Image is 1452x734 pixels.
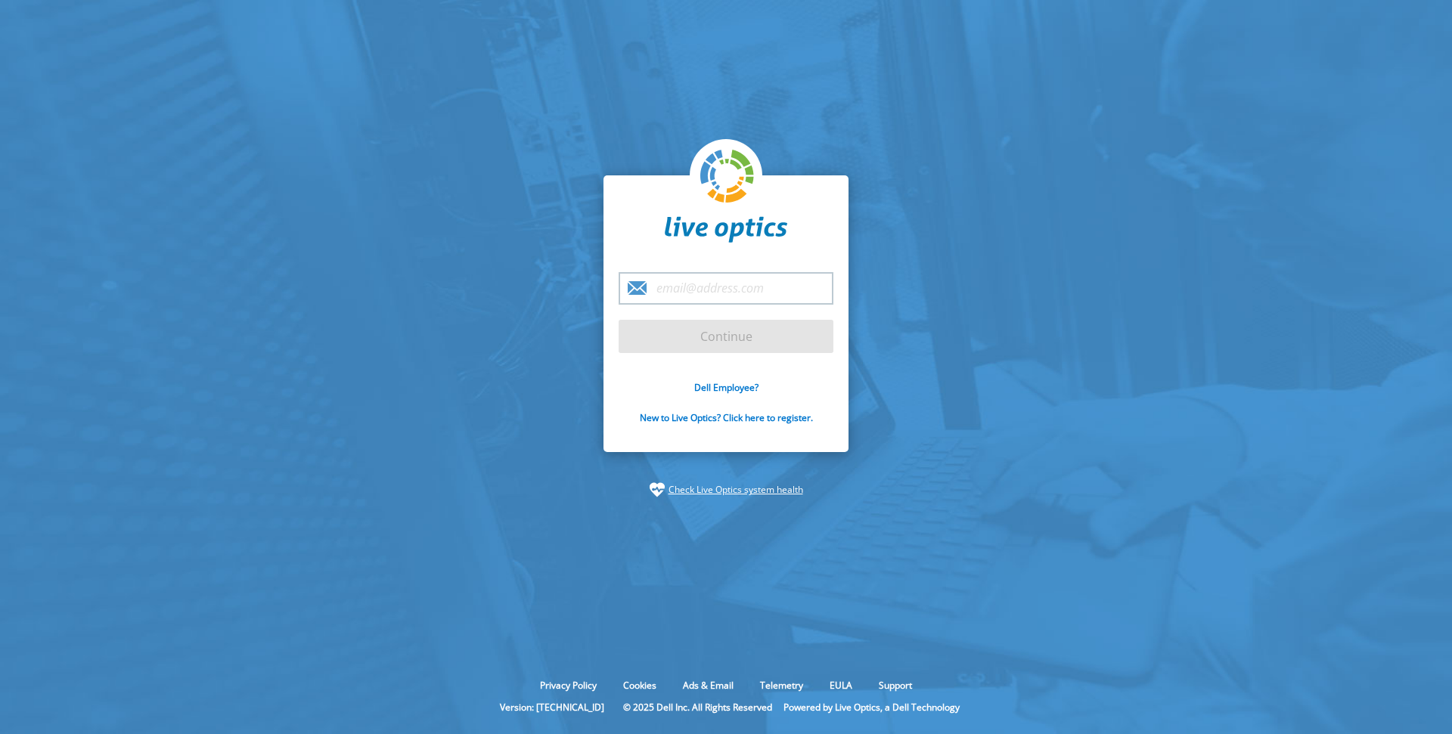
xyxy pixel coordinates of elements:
a: Ads & Email [672,679,745,692]
a: EULA [818,679,864,692]
a: Support [867,679,923,692]
a: Dell Employee? [694,381,759,394]
img: status-check-icon.svg [650,482,665,497]
input: email@address.com [619,272,833,305]
a: Telemetry [749,679,814,692]
img: liveoptics-logo.svg [700,150,755,204]
a: Cookies [612,679,668,692]
li: Version: [TECHNICAL_ID] [492,701,612,714]
a: Check Live Optics system health [669,482,803,497]
img: liveoptics-word.svg [665,216,787,243]
li: © 2025 Dell Inc. All Rights Reserved [616,701,780,714]
a: New to Live Optics? Click here to register. [640,411,813,424]
a: Privacy Policy [529,679,608,692]
li: Powered by Live Optics, a Dell Technology [783,701,960,714]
